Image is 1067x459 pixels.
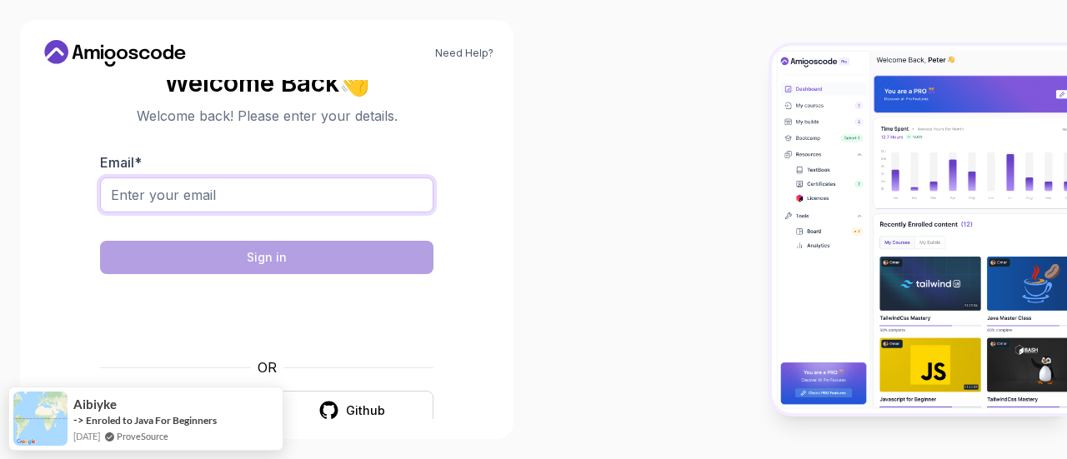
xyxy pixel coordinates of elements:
[141,284,393,347] iframe: Widget containing checkbox for hCaptcha security challenge
[40,40,190,67] a: Home link
[247,249,287,266] div: Sign in
[339,69,370,96] span: 👋
[100,106,433,126] p: Welcome back! Please enter your details.
[346,402,385,419] div: Github
[73,397,117,412] span: Aibiyke
[100,154,142,171] label: Email *
[100,69,433,96] h2: Welcome Back
[435,47,493,60] a: Need Help?
[117,429,168,443] a: ProveSource
[100,177,433,212] input: Enter your email
[86,414,217,427] a: Enroled to Java For Beginners
[73,413,84,427] span: ->
[73,429,100,443] span: [DATE]
[270,391,433,430] button: Github
[13,392,68,446] img: provesource social proof notification image
[100,241,433,274] button: Sign in
[258,357,277,377] p: OR
[772,46,1067,413] img: Amigoscode Dashboard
